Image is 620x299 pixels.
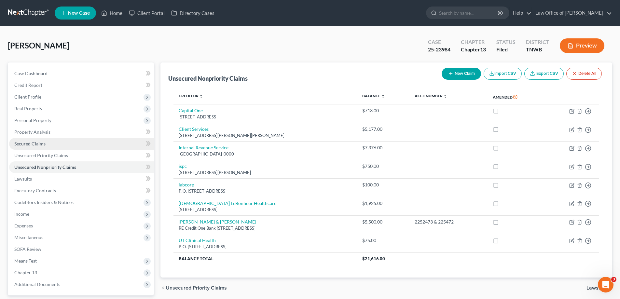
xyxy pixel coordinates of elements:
div: $713.00 [362,107,404,114]
a: [PERSON_NAME] & [PERSON_NAME] [179,219,256,224]
div: 2252473 & 225472 [415,219,482,225]
a: Unsecured Priority Claims [9,150,154,161]
div: [STREET_ADDRESS][PERSON_NAME] [179,170,352,176]
span: Unsecured Priority Claims [166,285,227,291]
div: $5,177.00 [362,126,404,132]
div: Filed [496,46,516,53]
a: Capital One [179,108,203,113]
a: Home [98,7,126,19]
a: Case Dashboard [9,68,154,79]
th: Amended [488,89,544,104]
span: 3 [611,277,616,282]
button: Preview [560,38,604,53]
span: Unsecured Priority Claims [14,153,68,158]
div: [STREET_ADDRESS] [179,114,352,120]
div: [GEOGRAPHIC_DATA]-0000 [179,151,352,157]
div: Chapter [461,46,486,53]
span: New Case [68,11,90,16]
span: Lawsuits [14,176,32,182]
a: Property Analysis [9,126,154,138]
th: Balance Total [173,253,357,265]
div: [STREET_ADDRESS][PERSON_NAME][PERSON_NAME] [179,132,352,139]
span: Secured Claims [14,141,46,146]
div: TNWB [526,46,549,53]
div: $1,925.00 [362,200,404,207]
span: Chapter 13 [14,270,37,275]
span: Case Dashboard [14,71,48,76]
a: Secured Claims [9,138,154,150]
a: Help [510,7,531,19]
div: Case [428,38,450,46]
i: chevron_left [160,285,166,291]
a: Law Office of [PERSON_NAME] [532,7,612,19]
span: $21,616.00 [362,256,385,261]
div: P. O. [STREET_ADDRESS] [179,244,352,250]
div: Unsecured Nonpriority Claims [168,75,248,82]
button: New Claim [442,68,481,80]
span: Executory Contracts [14,188,56,193]
span: Income [14,211,29,217]
span: Client Profile [14,94,41,100]
span: Means Test [14,258,37,264]
iframe: Intercom live chat [598,277,613,292]
a: ispc [179,163,187,169]
span: Expenses [14,223,33,228]
div: $75.00 [362,237,404,244]
span: Real Property [14,106,42,111]
i: unfold_more [443,94,447,98]
div: 25-23984 [428,46,450,53]
a: Credit Report [9,79,154,91]
div: P. O. [STREET_ADDRESS] [179,188,352,194]
a: [DEMOGRAPHIC_DATA] LeBonheur Healthcare [179,200,276,206]
span: Codebtors Insiders & Notices [14,199,74,205]
input: Search by name... [439,7,499,19]
div: District [526,38,549,46]
i: unfold_more [381,94,385,98]
span: Personal Property [14,117,51,123]
span: [PERSON_NAME] [8,41,69,50]
span: SOFA Review [14,246,41,252]
div: RE Credit One Bank [STREET_ADDRESS] [179,225,352,231]
span: Additional Documents [14,281,60,287]
button: chevron_left Unsecured Priority Claims [160,285,227,291]
div: $7,376.00 [362,144,404,151]
a: Client Services [179,126,209,132]
button: Import CSV [484,68,522,80]
span: Lawsuits [586,285,607,291]
a: Executory Contracts [9,185,154,197]
span: Miscellaneous [14,235,43,240]
button: Delete All [566,68,602,80]
div: $750.00 [362,163,404,170]
span: 13 [480,46,486,52]
span: Unsecured Nonpriority Claims [14,164,76,170]
span: Credit Report [14,82,42,88]
div: $5,500.00 [362,219,404,225]
a: SOFA Review [9,243,154,255]
a: labcorp [179,182,194,187]
a: Export CSV [524,68,564,80]
button: Lawsuits chevron_right [586,285,612,291]
a: Internal Revenue Service [179,145,228,150]
a: Client Portal [126,7,168,19]
a: Directory Cases [168,7,218,19]
a: Unsecured Nonpriority Claims [9,161,154,173]
span: Property Analysis [14,129,50,135]
div: Chapter [461,38,486,46]
a: UT Clinical Health [179,238,216,243]
a: Lawsuits [9,173,154,185]
div: $100.00 [362,182,404,188]
div: [STREET_ADDRESS] [179,207,352,213]
div: Status [496,38,516,46]
a: Creditor unfold_more [179,93,203,98]
i: unfold_more [199,94,203,98]
a: Balance unfold_more [362,93,385,98]
a: Acct Number unfold_more [415,93,447,98]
